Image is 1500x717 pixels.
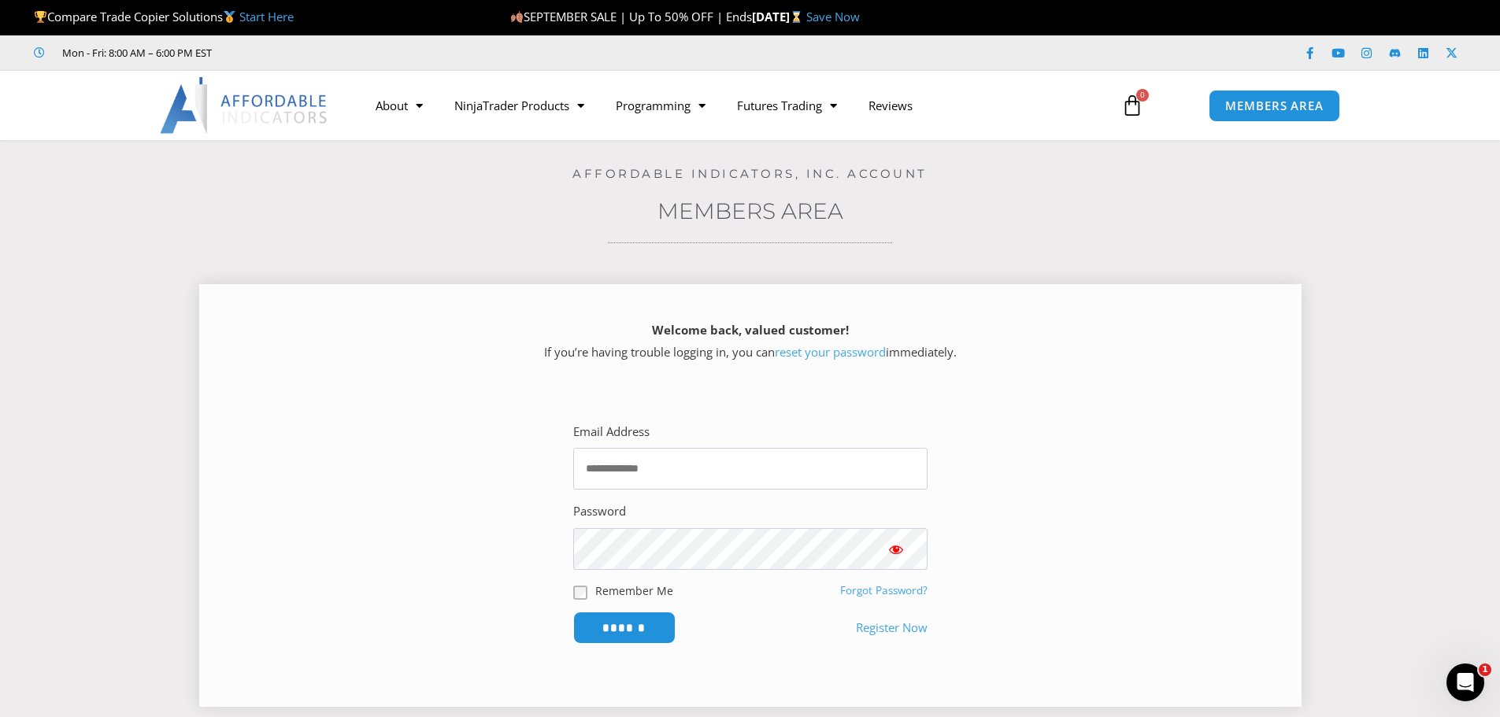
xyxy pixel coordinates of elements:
[652,322,849,338] strong: Welcome back, valued customer!
[600,87,721,124] a: Programming
[511,11,523,23] img: 🍂
[573,501,626,523] label: Password
[791,11,802,23] img: ⌛
[160,77,329,134] img: LogoAI | Affordable Indicators – NinjaTrader
[234,45,470,61] iframe: Customer reviews powered by Trustpilot
[1136,89,1149,102] span: 0
[439,87,600,124] a: NinjaTrader Products
[595,582,673,599] label: Remember Me
[360,87,1103,124] nav: Menu
[573,421,650,443] label: Email Address
[572,166,928,181] a: Affordable Indicators, Inc. Account
[224,11,235,23] img: 🥇
[239,9,294,24] a: Start Here
[1479,663,1491,676] span: 1
[775,344,886,360] a: reset your password
[657,198,843,224] a: Members Area
[1446,663,1484,701] iframe: Intercom live chat
[840,583,928,597] a: Forgot Password?
[853,87,928,124] a: Reviews
[35,11,46,23] img: 🏆
[721,87,853,124] a: Futures Trading
[865,528,928,570] button: Show password
[1209,90,1340,122] a: MEMBERS AREA
[227,320,1274,364] p: If you’re having trouble logging in, you can immediately.
[752,9,806,24] strong: [DATE]
[360,87,439,124] a: About
[58,43,212,62] span: Mon - Fri: 8:00 AM – 6:00 PM EST
[1225,100,1324,112] span: MEMBERS AREA
[34,9,294,24] span: Compare Trade Copier Solutions
[510,9,752,24] span: SEPTEMBER SALE | Up To 50% OFF | Ends
[806,9,860,24] a: Save Now
[856,617,928,639] a: Register Now
[1098,83,1167,128] a: 0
